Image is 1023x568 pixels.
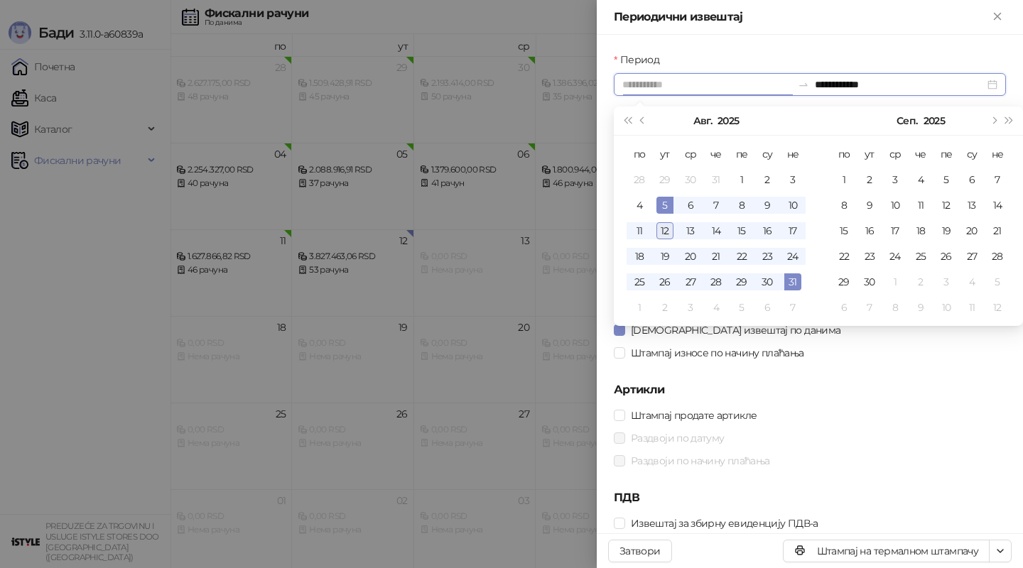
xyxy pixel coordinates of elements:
[959,244,985,269] td: 2025-09-27
[784,248,801,265] div: 24
[887,222,904,239] div: 17
[733,273,750,290] div: 29
[963,299,980,316] div: 11
[912,273,929,290] div: 2
[924,106,945,135] button: Изабери годину
[831,167,857,192] td: 2025-09-01
[652,167,678,192] td: 2025-07-29
[933,192,959,218] td: 2025-09-12
[882,244,908,269] td: 2025-09-24
[678,269,703,295] td: 2025-08-27
[678,192,703,218] td: 2025-08-06
[784,197,801,214] div: 10
[614,52,668,67] label: Период
[759,248,776,265] div: 23
[861,171,878,188] div: 2
[933,218,959,244] td: 2025-09-19
[733,222,750,239] div: 15
[831,295,857,320] td: 2025-10-06
[678,167,703,192] td: 2025-07-30
[678,244,703,269] td: 2025-08-20
[959,141,985,167] th: су
[861,197,878,214] div: 9
[729,295,754,320] td: 2025-09-05
[857,218,882,244] td: 2025-09-16
[733,299,750,316] div: 5
[908,244,933,269] td: 2025-09-25
[835,197,852,214] div: 8
[912,197,929,214] div: 11
[989,9,1006,26] button: Close
[759,197,776,214] div: 9
[693,106,712,135] button: Изабери месец
[759,299,776,316] div: 6
[912,222,929,239] div: 18
[989,171,1006,188] div: 7
[882,167,908,192] td: 2025-09-03
[963,222,980,239] div: 20
[631,197,648,214] div: 4
[887,171,904,188] div: 3
[989,273,1006,290] div: 5
[835,171,852,188] div: 1
[733,248,750,265] div: 22
[959,167,985,192] td: 2025-09-06
[608,540,672,562] button: Затвори
[963,197,980,214] div: 13
[912,299,929,316] div: 9
[783,540,990,562] button: Штампај на термалном штампачу
[625,430,730,446] span: Раздвоји по датуму
[754,269,780,295] td: 2025-08-30
[985,295,1010,320] td: 2025-10-12
[985,269,1010,295] td: 2025-10-05
[938,273,955,290] div: 3
[831,244,857,269] td: 2025-09-22
[897,106,917,135] button: Изабери месец
[708,222,725,239] div: 14
[708,273,725,290] div: 28
[619,106,635,135] button: Претходна година (Control + left)
[985,244,1010,269] td: 2025-09-28
[780,269,806,295] td: 2025-08-31
[703,269,729,295] td: 2025-08-28
[754,141,780,167] th: су
[857,167,882,192] td: 2025-09-02
[938,299,955,316] div: 10
[627,295,652,320] td: 2025-09-01
[759,273,776,290] div: 30
[963,273,980,290] div: 4
[614,489,1006,506] h5: ПДВ
[784,171,801,188] div: 3
[933,167,959,192] td: 2025-09-05
[703,244,729,269] td: 2025-08-21
[938,248,955,265] div: 26
[861,222,878,239] div: 16
[835,248,852,265] div: 22
[861,299,878,316] div: 7
[959,192,985,218] td: 2025-09-13
[759,222,776,239] div: 16
[678,141,703,167] th: ср
[857,141,882,167] th: ут
[682,197,699,214] div: 6
[989,222,1006,239] div: 21
[780,218,806,244] td: 2025-08-17
[780,167,806,192] td: 2025-08-03
[831,218,857,244] td: 2025-09-15
[798,79,809,90] span: to
[652,218,678,244] td: 2025-08-12
[882,192,908,218] td: 2025-09-10
[708,248,725,265] div: 21
[887,248,904,265] div: 24
[933,269,959,295] td: 2025-10-03
[625,345,810,361] span: Штампај износе по начину плаћања
[625,515,824,531] span: Извештај за збирну евиденцију ПДВ-а
[708,171,725,188] div: 31
[708,299,725,316] div: 4
[656,299,673,316] div: 2
[938,197,955,214] div: 12
[729,244,754,269] td: 2025-08-22
[831,192,857,218] td: 2025-09-08
[908,141,933,167] th: че
[754,167,780,192] td: 2025-08-02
